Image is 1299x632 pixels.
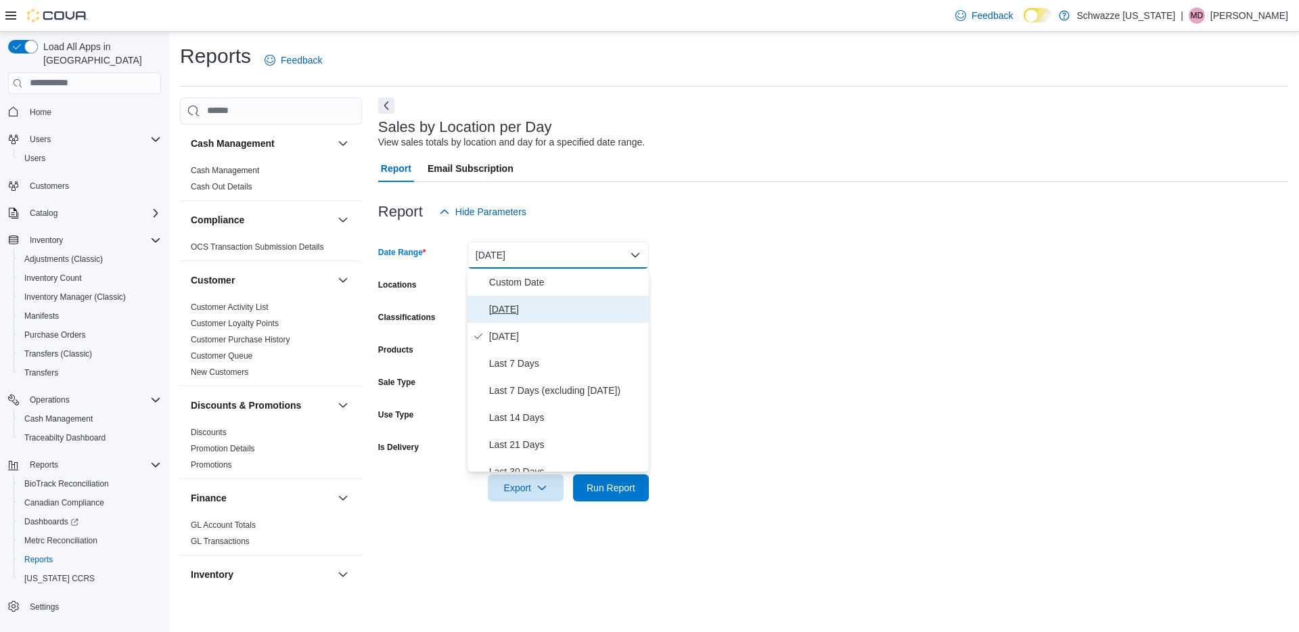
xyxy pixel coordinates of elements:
[378,97,394,114] button: Next
[24,104,57,120] a: Home
[24,457,161,473] span: Reports
[191,351,252,361] a: Customer Queue
[30,107,51,118] span: Home
[191,428,227,437] a: Discounts
[24,457,64,473] button: Reports
[428,155,514,182] span: Email Subscription
[24,413,93,424] span: Cash Management
[14,250,166,269] button: Adjustments (Classic)
[1181,7,1183,24] p: |
[191,399,332,412] button: Discounts & Promotions
[3,102,166,122] button: Home
[24,367,58,378] span: Transfers
[30,394,70,405] span: Operations
[191,166,259,175] a: Cash Management
[191,182,252,191] a: Cash Out Details
[3,130,166,149] button: Users
[573,474,649,501] button: Run Report
[3,455,166,474] button: Reports
[259,47,327,74] a: Feedback
[489,409,643,426] span: Last 14 Days
[1024,22,1024,23] span: Dark Mode
[191,273,332,287] button: Customer
[24,232,161,248] span: Inventory
[489,274,643,290] span: Custom Date
[24,104,161,120] span: Home
[19,551,161,568] span: Reports
[378,312,436,323] label: Classifications
[14,288,166,307] button: Inventory Manager (Classic)
[19,570,100,587] a: [US_STATE] CCRS
[378,409,413,420] label: Use Type
[335,135,351,152] button: Cash Management
[1191,7,1204,24] span: MD
[378,442,419,453] label: Is Delivery
[19,270,161,286] span: Inventory Count
[191,536,250,547] span: GL Transactions
[30,208,58,219] span: Catalog
[191,568,233,581] h3: Inventory
[14,307,166,325] button: Manifests
[19,346,97,362] a: Transfers (Classic)
[191,335,290,344] a: Customer Purchase History
[1189,7,1205,24] div: Matthew Dupuis
[434,198,532,225] button: Hide Parameters
[19,533,103,549] a: Metrc Reconciliation
[24,348,92,359] span: Transfers (Classic)
[191,520,256,531] span: GL Account Totals
[24,232,68,248] button: Inventory
[180,517,362,555] div: Finance
[19,514,84,530] a: Dashboards
[378,344,413,355] label: Products
[19,476,161,492] span: BioTrack Reconciliation
[24,177,161,194] span: Customers
[24,205,161,221] span: Catalog
[19,411,98,427] a: Cash Management
[468,242,649,269] button: [DATE]
[180,239,362,261] div: Compliance
[14,325,166,344] button: Purchase Orders
[335,397,351,413] button: Discounts & Promotions
[24,497,104,508] span: Canadian Compliance
[972,9,1013,22] span: Feedback
[24,535,97,546] span: Metrc Reconciliation
[489,355,643,371] span: Last 7 Days
[489,301,643,317] span: [DATE]
[19,430,111,446] a: Traceabilty Dashboard
[1076,7,1175,24] p: Schwazze [US_STATE]
[191,213,244,227] h3: Compliance
[24,599,64,615] a: Settings
[191,302,269,312] a: Customer Activity List
[24,392,75,408] button: Operations
[19,365,161,381] span: Transfers
[24,178,74,194] a: Customers
[378,135,645,150] div: View sales totals by location and day for a specified date range.
[191,399,301,412] h3: Discounts & Promotions
[191,443,255,454] span: Promotion Details
[24,205,63,221] button: Catalog
[24,254,103,265] span: Adjustments (Classic)
[19,346,161,362] span: Transfers (Classic)
[191,137,332,150] button: Cash Management
[24,478,109,489] span: BioTrack Reconciliation
[14,493,166,512] button: Canadian Compliance
[14,149,166,168] button: Users
[191,242,324,252] a: OCS Transaction Submission Details
[24,131,56,148] button: Users
[191,351,252,361] span: Customer Queue
[489,328,643,344] span: [DATE]
[19,150,51,166] a: Users
[19,289,161,305] span: Inventory Manager (Classic)
[180,424,362,478] div: Discounts & Promotions
[180,43,251,70] h1: Reports
[19,411,161,427] span: Cash Management
[1210,7,1288,24] p: [PERSON_NAME]
[378,119,552,135] h3: Sales by Location per Day
[19,327,91,343] a: Purchase Orders
[191,427,227,438] span: Discounts
[19,476,114,492] a: BioTrack Reconciliation
[14,409,166,428] button: Cash Management
[455,205,526,219] span: Hide Parameters
[19,308,64,324] a: Manifests
[191,302,269,313] span: Customer Activity List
